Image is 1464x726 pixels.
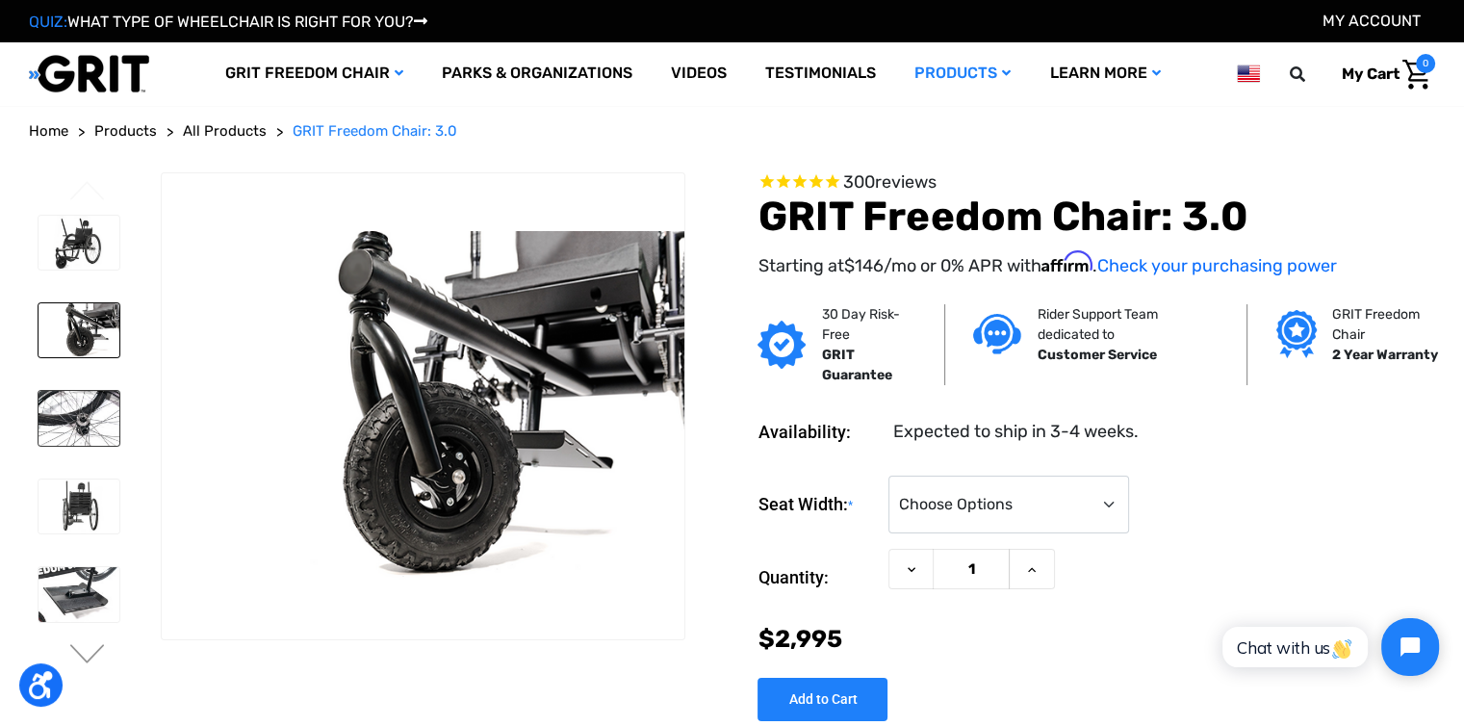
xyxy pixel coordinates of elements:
[94,120,157,143] a: Products
[758,549,879,607] label: Quantity:
[1040,251,1092,272] span: Affirm
[746,42,895,105] a: Testimonials
[39,391,119,445] img: GRIT Freedom Chair: 3.0
[29,120,1435,143] nav: Breadcrumb
[183,120,267,143] a: All Products
[1037,347,1156,363] strong: Customer Service
[895,42,1030,105] a: Products
[1332,304,1442,345] p: GRIT Freedom Chair
[874,171,936,193] span: reviews
[973,314,1021,353] img: Customer service
[423,42,652,105] a: Parks & Organizations
[39,480,119,533] img: GRIT Freedom Chair: 3.0
[1096,255,1336,276] a: Check your purchasing power - Learn more about Affirm Financing (opens in modal)
[652,42,746,105] a: Videos
[758,321,806,369] img: GRIT Guarantee
[29,13,427,31] a: QUIZ:WHAT TYPE OF WHEELCHAIR IS RIGHT FOR YOU?
[94,122,157,140] span: Products
[842,171,936,193] span: 300 reviews
[293,120,457,143] a: GRIT Freedom Chair: 3.0
[758,476,879,534] label: Seat Width:
[206,42,423,105] a: GRIT Freedom Chair
[39,303,119,357] img: GRIT Freedom Chair: 3.0
[1201,602,1455,692] iframe: Tidio Chat
[1237,62,1260,86] img: us.png
[1276,310,1316,358] img: Grit freedom
[1323,12,1421,30] a: Account
[1037,304,1218,345] p: Rider Support Team dedicated to
[1342,65,1400,83] span: My Cart
[892,419,1138,445] dd: Expected to ship in 3-4 weeks.
[1402,60,1430,90] img: Cart
[1298,54,1327,94] input: Search
[821,347,891,383] strong: GRIT Guarantee
[758,193,1435,241] h1: GRIT Freedom Chair: 3.0
[758,419,879,445] dt: Availability:
[67,181,108,204] button: Go to slide 3 of 3
[29,122,68,140] span: Home
[39,216,119,270] img: GRIT Freedom Chair: 3.0
[843,255,883,276] span: $146
[1030,42,1179,105] a: Learn More
[758,172,1435,194] span: Rated 4.6 out of 5 stars 300 reviews
[29,120,68,143] a: Home
[293,122,457,140] span: GRIT Freedom Chair: 3.0
[1416,54,1435,73] span: 0
[758,625,841,653] span: $2,995
[758,251,1435,279] p: Starting at /mo or 0% APR with .
[183,122,267,140] span: All Products
[29,54,149,93] img: GRIT All-Terrain Wheelchair and Mobility Equipment
[162,231,685,581] img: GRIT Freedom Chair: 3.0
[67,644,108,667] button: Go to slide 2 of 3
[758,678,887,721] input: Add to Cart
[39,567,119,621] img: GRIT Freedom Chair: 3.0
[821,304,914,345] p: 30 Day Risk-Free
[1332,347,1438,363] strong: 2 Year Warranty
[1327,54,1435,94] a: Cart with 0 items
[29,13,67,31] span: QUIZ:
